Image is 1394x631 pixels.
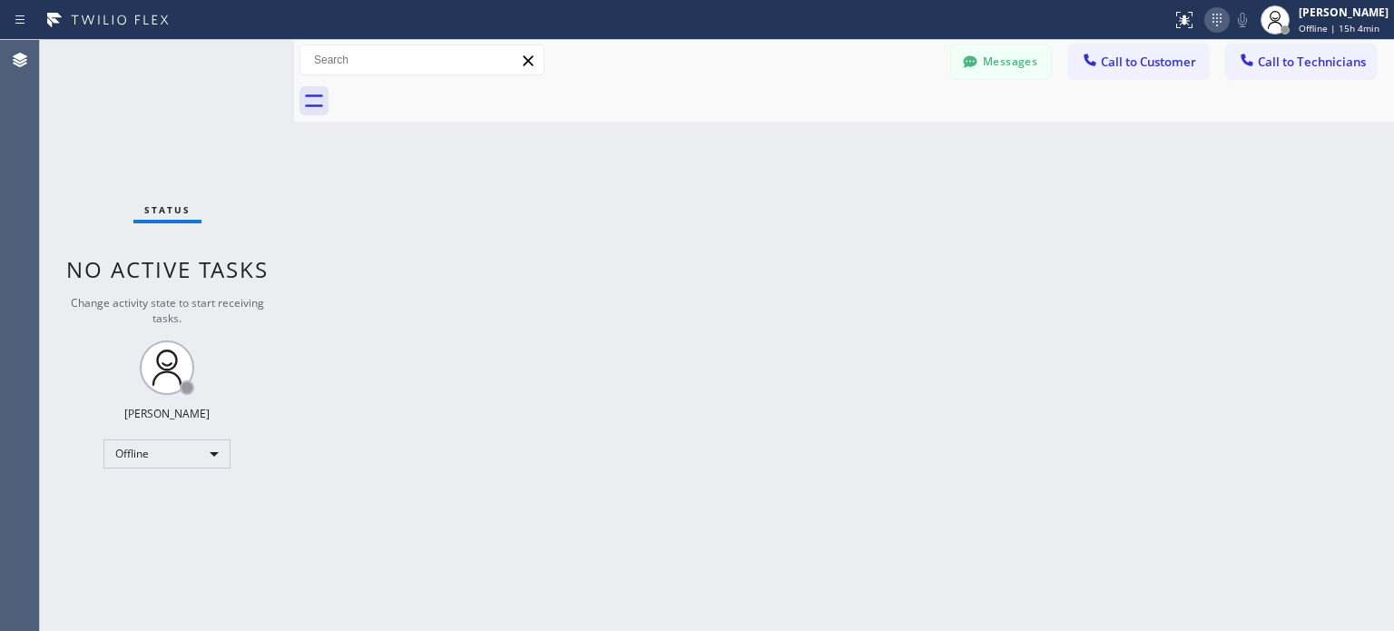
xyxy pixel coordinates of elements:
div: [PERSON_NAME] [1299,5,1389,20]
button: Mute [1230,7,1255,33]
span: No active tasks [66,254,269,284]
input: Search [300,45,544,74]
span: Status [144,203,191,216]
button: Call to Customer [1069,44,1208,79]
span: Call to Customer [1101,54,1196,70]
div: Offline [103,439,231,468]
span: Change activity state to start receiving tasks. [71,295,264,326]
button: Messages [951,44,1051,79]
span: Call to Technicians [1258,54,1366,70]
div: [PERSON_NAME] [124,406,210,421]
span: Offline | 15h 4min [1299,22,1379,35]
button: Call to Technicians [1226,44,1376,79]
